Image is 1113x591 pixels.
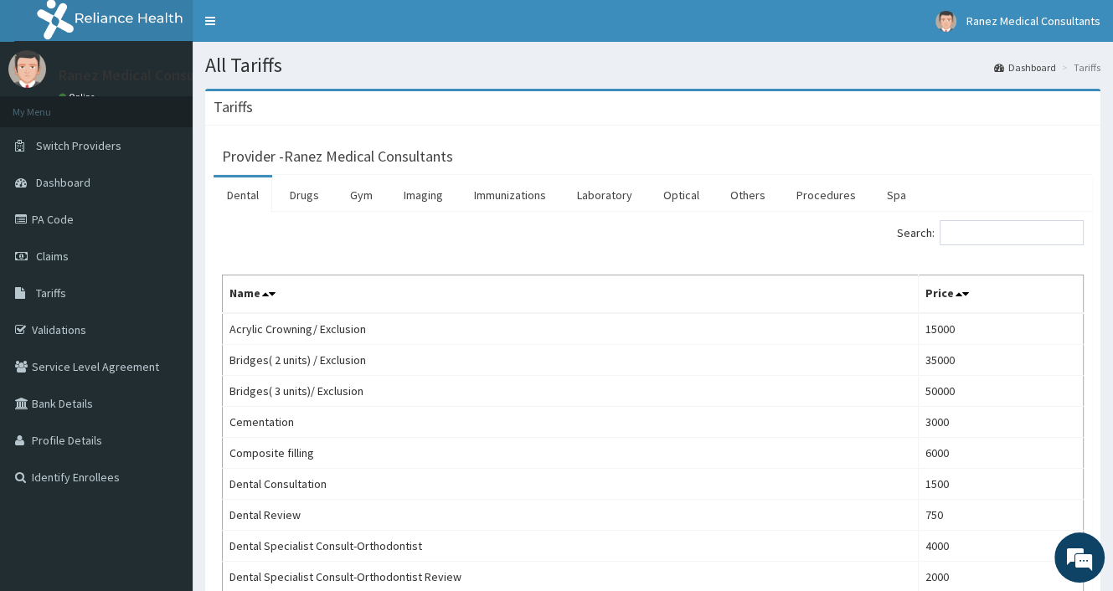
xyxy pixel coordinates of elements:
a: Immunizations [461,177,559,213]
p: Ranez Medical Consultants [59,68,234,83]
a: Dental [214,177,272,213]
a: Imaging [390,177,456,213]
td: 3000 [918,407,1083,438]
input: Search: [940,220,1084,245]
td: 15000 [918,313,1083,345]
a: Spa [873,177,920,213]
span: Dashboard [36,175,90,190]
td: Dental Consultation [223,469,919,500]
a: Dashboard [994,60,1056,75]
td: Bridges( 3 units)/ Exclusion [223,376,919,407]
td: 6000 [918,438,1083,469]
li: Tariffs [1058,60,1100,75]
a: Others [717,177,779,213]
a: Procedures [783,177,869,213]
h3: Tariffs [214,100,253,115]
td: 50000 [918,376,1083,407]
h1: All Tariffs [205,54,1100,76]
span: Tariffs [36,285,66,301]
span: Claims [36,249,69,264]
th: Price [918,275,1083,314]
td: 35000 [918,345,1083,376]
td: Acrylic Crowning/ Exclusion [223,313,919,345]
td: Cementation [223,407,919,438]
span: Switch Providers [36,138,121,153]
td: Dental Review [223,500,919,531]
td: Bridges( 2 units) / Exclusion [223,345,919,376]
h3: Provider - Ranez Medical Consultants [222,149,453,164]
a: Drugs [276,177,332,213]
td: 4000 [918,531,1083,562]
a: Laboratory [564,177,646,213]
span: Ranez Medical Consultants [966,13,1100,28]
td: Composite filling [223,438,919,469]
a: Optical [650,177,713,213]
img: User Image [8,50,46,88]
label: Search: [897,220,1084,245]
a: Gym [337,177,386,213]
img: User Image [935,11,956,32]
th: Name [223,275,919,314]
td: Dental Specialist Consult-Orthodontist [223,531,919,562]
td: 1500 [918,469,1083,500]
td: 750 [918,500,1083,531]
a: Online [59,91,99,103]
